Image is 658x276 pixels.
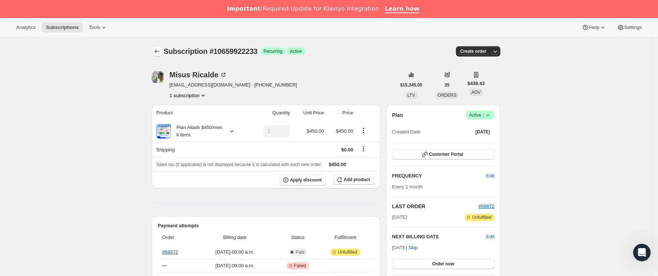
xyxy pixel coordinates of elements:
th: Quantity [250,105,292,121]
span: Active [290,48,302,54]
img: product img [156,124,171,139]
h2: LAST ORDER [392,203,479,210]
button: [DATE] [471,127,494,137]
span: Failed [294,263,306,269]
span: [DATE] [475,129,490,135]
span: Order now [432,261,454,267]
a: Learn how [385,5,419,13]
span: Every 1 month [392,184,423,189]
span: $450.00 [307,128,324,134]
span: Recurring [263,48,282,54]
iframe: Intercom live chat [633,244,651,261]
button: Product actions [169,92,207,99]
span: [DATE] [392,214,407,221]
span: $0.00 [341,147,353,152]
span: [DATE] · [392,245,418,250]
h2: NEXT BILLING DATE [392,233,486,240]
span: Paid [296,249,304,255]
div: Plan Aliadx $450/mes [171,124,222,139]
button: Edit [486,233,494,240]
div: Misus Ricalde [169,71,227,78]
h2: FREQUENCY [392,172,486,180]
th: Order [158,229,193,246]
th: Shipping [152,141,250,158]
div: Required Update for Klaviyo Integration [227,5,379,12]
span: Billing date [195,234,275,241]
button: #68872 [479,203,494,210]
button: Customer Portal [392,149,494,159]
a: #68872 [162,249,178,255]
button: $15,345.00 [396,80,427,90]
span: Fulfillment [321,234,370,241]
span: Unfulfilled [338,249,357,255]
span: --- [162,263,167,268]
span: $15,345.00 [400,82,422,88]
span: Skip [408,244,417,251]
span: [EMAIL_ADDRESS][DOMAIN_NAME] · [PHONE_NUMBER] [169,81,297,89]
a: #68872 [479,203,494,209]
h2: Plan [392,111,403,119]
small: 6 items [176,132,191,137]
span: Analytics [16,25,36,30]
span: Unfulfilled [472,214,491,220]
span: Subscription #10659922233 [164,47,257,55]
b: Important: [227,5,263,12]
button: Analytics [12,22,40,33]
span: Tools [89,25,100,30]
h2: Payment attempts [158,222,374,229]
button: Subscriptions [41,22,83,33]
button: Shipping actions [358,145,369,153]
button: Help [577,22,611,33]
span: [DATE] · 09:00 a.m. [195,262,275,269]
span: Customer Portal [429,151,463,157]
button: Product actions [358,126,369,135]
button: Edit [482,170,499,182]
span: ORDERS [438,93,456,98]
th: Price [326,105,355,121]
span: Help [589,25,599,30]
span: $450.00 [329,162,346,167]
span: AOV [471,90,480,95]
button: Subscriptions [152,46,162,56]
span: Add product [344,177,370,183]
button: Settings [613,22,646,33]
button: 35 [440,80,454,90]
button: Add product [333,174,374,185]
th: Unit Price [292,105,326,121]
span: Active [469,111,491,119]
span: Subscriptions [46,25,78,30]
button: Create order [456,46,491,56]
span: Create order [460,48,486,54]
span: Misus Ricalde [152,71,164,83]
span: LTV [407,93,415,98]
button: Apply discount [280,174,326,185]
span: Edit [486,172,494,180]
button: Skip [404,242,422,254]
span: Sales tax (if applicable) is not displayed because it is calculated with each new order. [156,162,322,167]
button: Tools [84,22,112,33]
span: 35 [445,82,449,88]
span: [DATE] · 09:00 a.m. [195,249,275,256]
span: Created Date [392,128,420,136]
span: $438.43 [467,80,485,87]
button: Order now [392,259,494,269]
span: | [483,112,484,118]
span: $450.00 [336,128,353,134]
th: Product [152,105,250,121]
span: Status [279,234,316,241]
span: Apply discount [290,177,322,183]
span: Settings [624,25,642,30]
